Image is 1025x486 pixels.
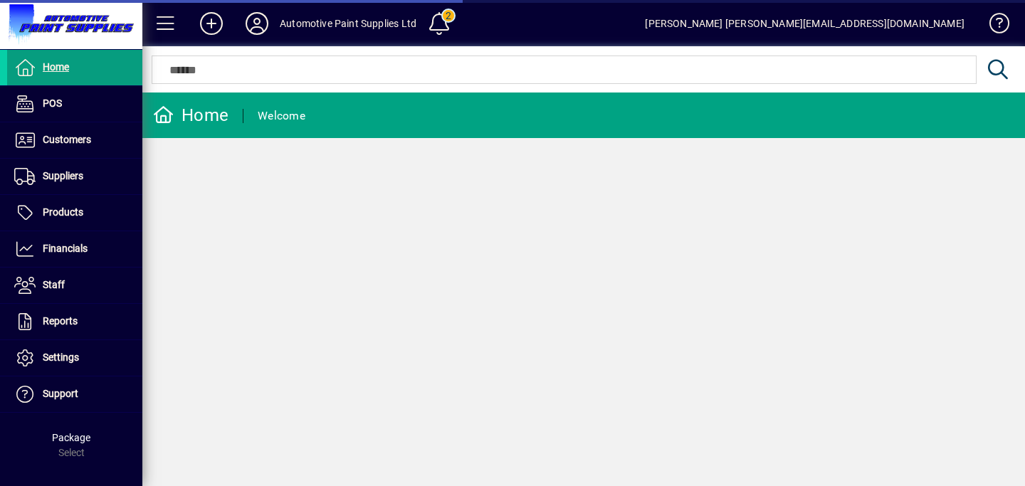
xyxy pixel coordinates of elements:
[43,388,78,399] span: Support
[258,105,305,127] div: Welcome
[189,11,234,36] button: Add
[7,304,142,339] a: Reports
[7,159,142,194] a: Suppliers
[234,11,280,36] button: Profile
[43,243,88,254] span: Financials
[43,352,79,363] span: Settings
[645,12,964,35] div: [PERSON_NAME] [PERSON_NAME][EMAIL_ADDRESS][DOMAIN_NAME]
[43,315,78,327] span: Reports
[7,376,142,412] a: Support
[979,3,1007,49] a: Knowledge Base
[7,86,142,122] a: POS
[43,279,65,290] span: Staff
[7,268,142,303] a: Staff
[43,170,83,181] span: Suppliers
[153,104,228,127] div: Home
[52,432,90,443] span: Package
[7,231,142,267] a: Financials
[7,340,142,376] a: Settings
[43,206,83,218] span: Products
[7,122,142,158] a: Customers
[43,97,62,109] span: POS
[43,134,91,145] span: Customers
[43,61,69,73] span: Home
[7,195,142,231] a: Products
[280,12,416,35] div: Automotive Paint Supplies Ltd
